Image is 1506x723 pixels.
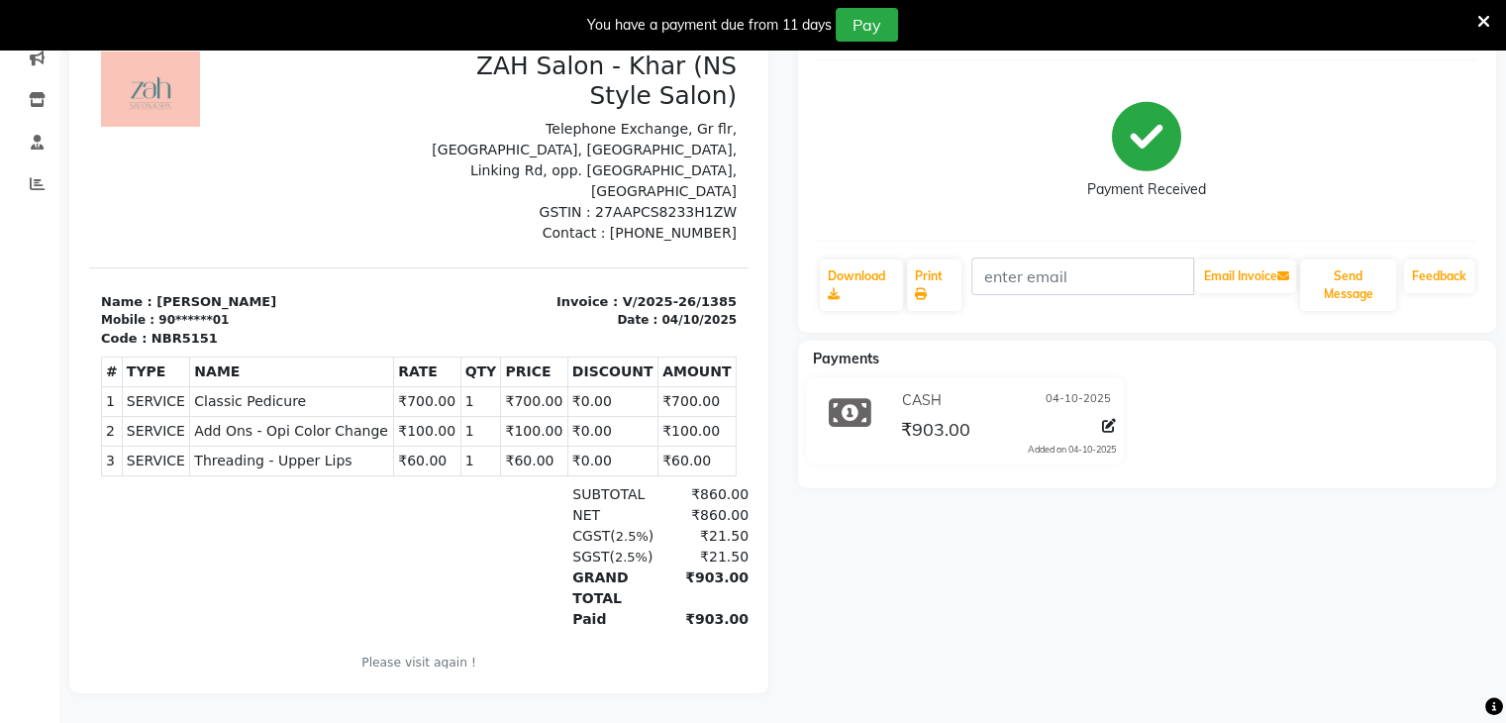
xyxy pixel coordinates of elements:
[412,345,478,374] th: PRICE
[305,374,371,404] td: ₹700.00
[305,345,371,374] th: RATE
[569,345,648,374] th: AMOUNT
[572,299,648,317] div: 04/10/2025
[12,642,648,660] p: Please visit again !
[587,15,832,36] div: You have a payment due from 11 days
[471,514,565,535] div: ( )
[342,280,648,300] p: Invoice : V/2025-26/1385
[478,345,568,374] th: DISCOUNT
[565,472,659,493] div: ₹860.00
[33,345,100,374] th: TYPE
[12,299,65,317] div: Mobile :
[569,434,648,464] td: ₹60.00
[971,258,1194,295] input: enter email
[565,556,659,597] div: ₹903.00
[1046,390,1111,411] span: 04-10-2025
[12,317,318,337] p: Code : NBR5151
[342,40,648,99] h3: ZAH Salon - Khar (NS Style Salon)
[13,434,34,464] td: 3
[12,8,648,32] h2: TAX INVOICE
[483,516,521,532] span: CGST
[1087,179,1206,200] div: Payment Received
[907,259,961,311] a: Print
[478,374,568,404] td: ₹0.00
[478,434,568,464] td: ₹0.00
[836,8,898,42] button: Pay
[565,493,659,514] div: ₹860.00
[13,404,34,434] td: 2
[371,434,412,464] td: 1
[305,404,371,434] td: ₹100.00
[105,409,300,430] span: Add Ons - Opi Color Change
[478,404,568,434] td: ₹0.00
[901,390,941,411] span: CASH
[371,345,412,374] th: QTY
[412,434,478,464] td: ₹60.00
[483,537,520,553] span: SGST
[371,404,412,434] td: 1
[1028,443,1116,457] div: Added on 04-10-2025
[471,493,565,514] div: NET
[569,374,648,404] td: ₹700.00
[342,107,648,190] p: Telephone Exchange, Gr flr, [GEOGRAPHIC_DATA], [GEOGRAPHIC_DATA], Linking Rd, opp. [GEOGRAPHIC_DA...
[1404,259,1474,293] a: Feedback
[813,350,879,367] span: Payments
[471,556,565,597] div: GRAND TOTAL
[471,535,565,556] div: ( )
[471,472,565,493] div: SUBTOTAL
[820,259,904,311] a: Download
[33,434,100,464] td: SERVICE
[105,379,300,400] span: Classic Pedicure
[342,190,648,211] p: GSTIN : 27AAPCS8233H1ZW
[412,374,478,404] td: ₹700.00
[1300,259,1396,311] button: Send Message
[526,538,558,553] span: 2.5%
[371,374,412,404] td: 1
[565,535,659,556] div: ₹21.50
[342,211,648,232] p: Contact : [PHONE_NUMBER]
[569,404,648,434] td: ₹100.00
[13,345,34,374] th: #
[105,439,300,460] span: Threading - Upper Lips
[101,345,305,374] th: NAME
[305,434,371,464] td: ₹60.00
[565,597,659,618] div: ₹903.00
[565,514,659,535] div: ₹21.50
[12,280,318,300] p: Name : [PERSON_NAME]
[471,597,565,618] div: Paid
[33,374,100,404] td: SERVICE
[527,517,559,532] span: 2.5%
[412,404,478,434] td: ₹100.00
[1195,259,1296,293] button: Email Invoice
[13,374,34,404] td: 1
[900,418,969,446] span: ₹903.00
[528,299,568,317] div: Date :
[33,404,100,434] td: SERVICE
